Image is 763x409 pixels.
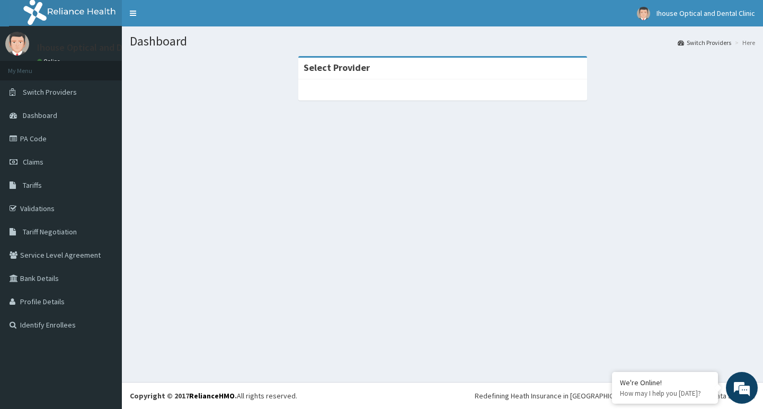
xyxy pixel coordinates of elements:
[130,34,755,48] h1: Dashboard
[620,389,710,398] p: How may I help you today?
[304,61,370,74] strong: Select Provider
[620,378,710,387] div: We're Online!
[23,87,77,97] span: Switch Providers
[23,157,43,167] span: Claims
[37,58,63,65] a: Online
[23,111,57,120] span: Dashboard
[122,382,763,409] footer: All rights reserved.
[637,7,650,20] img: User Image
[130,391,237,401] strong: Copyright © 2017 .
[475,390,755,401] div: Redefining Heath Insurance in [GEOGRAPHIC_DATA] using Telemedicine and Data Science!
[23,180,42,190] span: Tariffs
[37,43,169,52] p: Ihouse Optical and Dental Clinic
[5,32,29,56] img: User Image
[656,8,755,18] span: Ihouse Optical and Dental Clinic
[678,38,731,47] a: Switch Providers
[732,38,755,47] li: Here
[23,227,77,237] span: Tariff Negotiation
[189,391,235,401] a: RelianceHMO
